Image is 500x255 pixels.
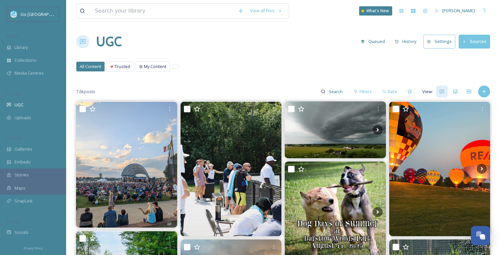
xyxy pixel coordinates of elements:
span: Galleries [15,146,32,152]
img: Had some interesting weather earlier tonight here. #storm #tornadowarning #baycitymi #djimini4pro... [285,101,386,158]
span: Maps [15,185,25,191]
input: Search your library [92,4,235,18]
span: Trusted [115,63,130,70]
span: Stories [15,172,29,178]
button: Queued [357,35,388,48]
a: Privacy Policy [23,244,43,252]
span: Collections [15,57,36,63]
a: View all files [247,4,285,17]
a: Queued [357,35,392,48]
span: Embeds [15,159,31,165]
a: [PERSON_NAME] [431,4,478,17]
span: COLLECT [7,91,21,96]
span: Filters [359,89,372,95]
img: GoGreatLogo_MISkies_RegionalTrails%20%281%29.png [11,11,17,18]
button: Settings [423,35,455,48]
span: Uploads [15,115,31,121]
span: 7.6k posts [76,89,95,95]
button: History [392,35,420,48]
span: Date [388,89,397,95]
span: [PERSON_NAME] [442,8,475,14]
a: Settings [423,35,459,48]
span: View: [422,89,433,95]
span: Go [GEOGRAPHIC_DATA] [21,11,69,17]
span: MEDIA [7,34,18,39]
a: UGC [96,32,122,52]
span: Media Centres [15,70,44,76]
a: History [392,35,424,48]
img: #hotairballoonfestival #midlandmi [389,102,490,236]
span: Socials [15,229,28,236]
span: All Content [80,63,101,70]
span: UGC [15,102,23,108]
input: Search [325,85,347,98]
button: Sources [459,35,490,48]
span: SOCIALS [7,219,20,224]
span: Library [15,44,28,51]
a: What's New [359,6,392,16]
img: The action continues🌊 Can’t make it today? We are here August 13-17⚡️ [181,102,282,236]
img: What a beautiful perfect summer evening for Brian's House Community Group's Wednesdays in the Par... [76,102,177,228]
span: SnapLink [15,198,33,204]
span: Privacy Policy [23,246,43,250]
span: WIDGETS [7,136,22,141]
span: My Content [144,63,166,70]
button: Open Chat [471,226,490,245]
